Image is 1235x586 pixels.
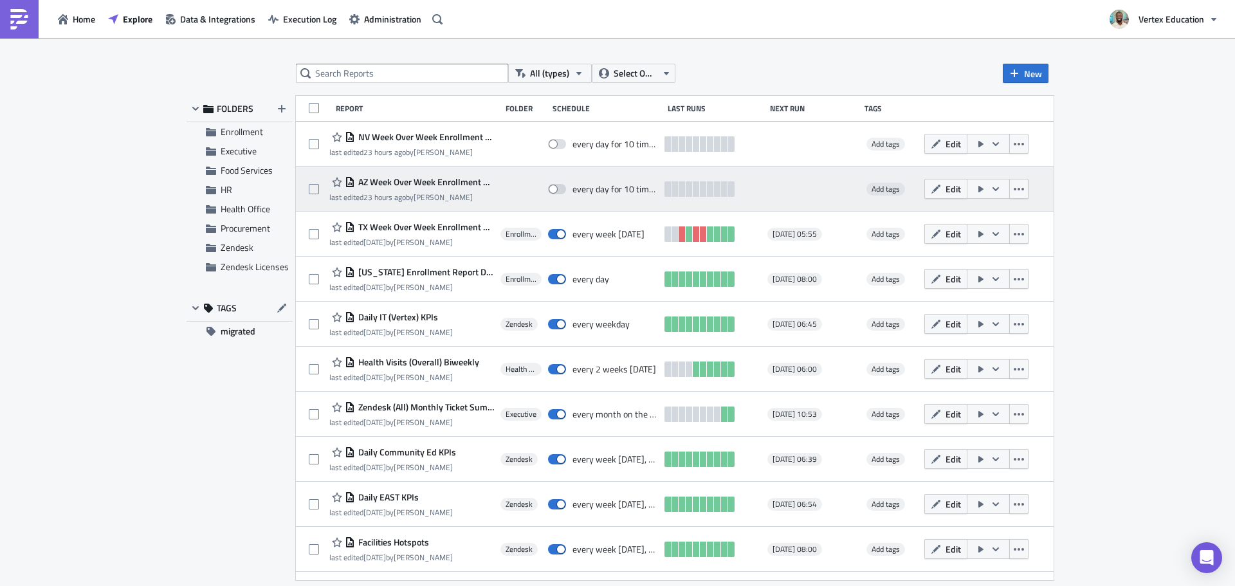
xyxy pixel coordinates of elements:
[506,409,536,419] span: Executive
[572,228,645,240] div: every week on Monday
[283,12,336,26] span: Execution Log
[221,183,232,196] span: HR
[572,138,658,150] div: every day for 10 times
[924,179,967,199] button: Edit
[866,273,905,286] span: Add tags
[924,134,967,154] button: Edit
[572,544,658,555] div: every week on Monday, Thursday
[872,228,900,240] span: Add tags
[221,202,270,215] span: Health Office
[773,364,817,374] span: [DATE] 06:00
[773,454,817,464] span: [DATE] 06:39
[329,327,453,337] div: last edited by [PERSON_NAME]
[572,499,658,510] div: every week on Monday, Wednesday
[572,183,658,195] div: every day for 10 times
[872,363,900,375] span: Add tags
[592,64,675,83] button: Select Owner
[773,409,817,419] span: [DATE] 10:53
[866,408,905,421] span: Add tags
[866,363,905,376] span: Add tags
[946,542,961,556] span: Edit
[773,229,817,239] span: [DATE] 05:55
[946,182,961,196] span: Edit
[924,539,967,559] button: Edit
[924,224,967,244] button: Edit
[355,266,494,278] span: Texas Enrollment Report Dashboard Views - Daily
[924,359,967,379] button: Edit
[187,322,293,341] button: migrated
[924,269,967,289] button: Edit
[329,237,494,247] div: last edited by [PERSON_NAME]
[866,318,905,331] span: Add tags
[355,131,494,143] span: NV Week Over Week Enrollment & Attendance Rate Report
[73,12,95,26] span: Home
[506,364,536,374] span: Health Office
[506,229,536,239] span: Enrollment
[872,273,900,285] span: Add tags
[363,461,386,473] time: 2025-06-30T20:51:48Z
[872,408,900,420] span: Add tags
[123,12,152,26] span: Explore
[572,273,609,285] div: every day
[668,104,763,113] div: Last Runs
[355,221,494,233] span: TX Week Over Week Enrollment & Attendance Rate Report
[329,553,453,562] div: last edited by [PERSON_NAME]
[355,311,438,323] span: Daily IT (Vertex) KPIs
[363,281,386,293] time: 2025-08-18T21:58:20Z
[572,318,630,330] div: every weekday
[363,146,406,158] time: 2025-09-02T16:30:02Z
[572,363,656,375] div: every 2 weeks on Monday
[946,137,961,151] span: Edit
[506,499,533,509] span: Zendesk
[553,104,661,113] div: Schedule
[946,407,961,421] span: Edit
[1191,542,1222,573] div: Open Intercom Messenger
[343,9,428,29] button: Administration
[363,236,386,248] time: 2025-08-29T18:29:37Z
[506,319,533,329] span: Zendesk
[159,9,262,29] button: Data & Integrations
[924,449,967,469] button: Edit
[336,104,499,113] div: Report
[946,227,961,241] span: Edit
[329,462,456,472] div: last edited by [PERSON_NAME]
[329,372,479,382] div: last edited by [PERSON_NAME]
[866,453,905,466] span: Add tags
[872,318,900,330] span: Add tags
[872,138,900,150] span: Add tags
[329,192,494,202] div: last edited by [PERSON_NAME]
[924,314,967,334] button: Edit
[773,319,817,329] span: [DATE] 06:45
[355,446,456,458] span: Daily Community Ed KPIs
[872,453,900,465] span: Add tags
[866,228,905,241] span: Add tags
[180,12,255,26] span: Data & Integrations
[924,404,967,424] button: Edit
[773,274,817,284] span: [DATE] 08:00
[51,9,102,29] button: Home
[506,544,533,554] span: Zendesk
[221,322,255,341] span: migrated
[363,506,386,518] time: 2025-07-03T16:14:54Z
[506,274,536,284] span: Enrollment
[770,104,859,113] div: Next Run
[866,498,905,511] span: Add tags
[262,9,343,29] button: Execution Log
[221,260,289,273] span: Zendesk Licenses
[329,147,494,157] div: last edited by [PERSON_NAME]
[924,494,967,514] button: Edit
[363,416,386,428] time: 2025-07-07T16:19:04Z
[221,241,253,254] span: Zendesk
[363,371,386,383] time: 2025-07-02T22:25:47Z
[946,362,961,376] span: Edit
[221,163,273,177] span: Food Services
[773,544,817,554] span: [DATE] 08:00
[1108,8,1130,30] img: Avatar
[946,317,961,331] span: Edit
[329,508,453,517] div: last edited by [PERSON_NAME]
[217,302,237,314] span: TAGS
[1003,64,1048,83] button: New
